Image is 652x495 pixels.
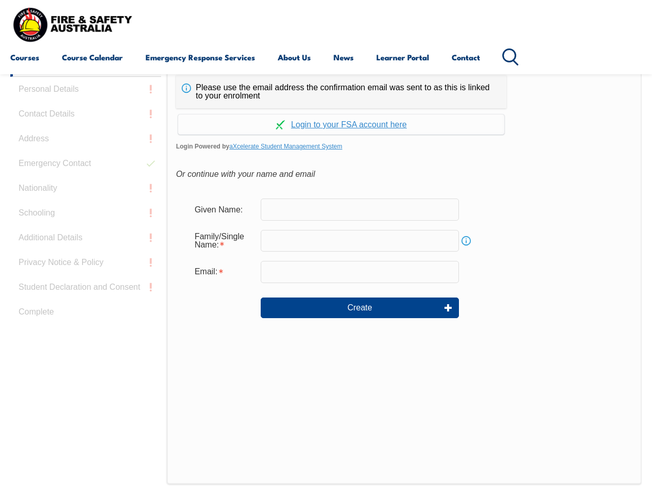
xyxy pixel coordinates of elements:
div: Given Name: [186,200,261,219]
a: Emergency Response Services [146,45,255,70]
div: Or continue with your name and email [176,167,632,182]
a: aXcelerate Student Management System [229,143,342,150]
a: Contact [452,45,480,70]
button: Create [261,298,459,318]
div: Family/Single Name is required. [186,227,261,255]
img: Log in withaxcelerate [276,120,285,129]
a: News [333,45,354,70]
a: Info [459,234,473,248]
a: About Us [278,45,311,70]
a: Course Calendar [62,45,123,70]
a: Courses [10,45,39,70]
a: Learner Portal [376,45,429,70]
div: Email is required. [186,262,261,282]
div: Please use the email address the confirmation email was sent to as this is linked to your enrolment [176,75,506,108]
span: Login Powered by [176,139,632,154]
